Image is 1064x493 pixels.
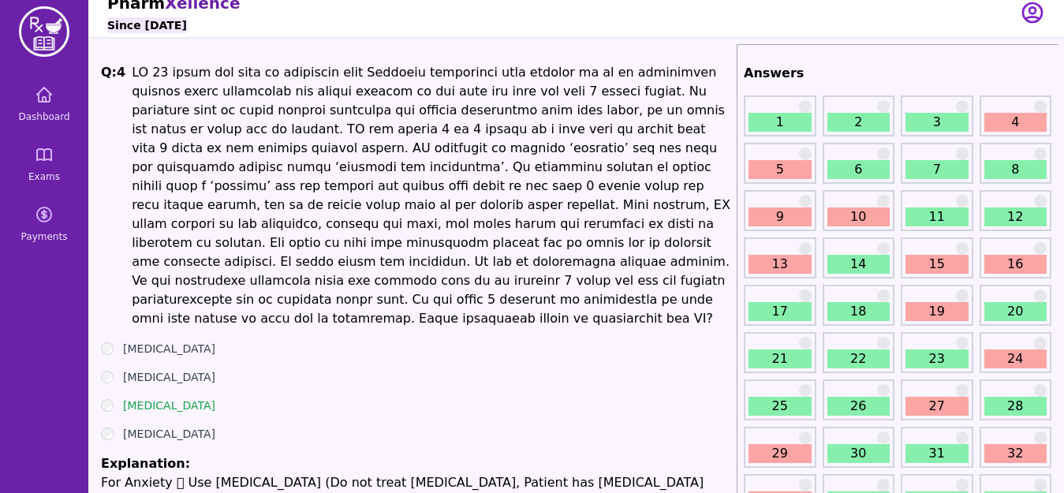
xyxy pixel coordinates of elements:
img: PharmXellence Logo [19,6,69,57]
a: Payments [6,196,82,252]
a: 9 [749,207,812,226]
a: 23 [905,349,969,368]
a: 4 [984,113,1047,132]
h1: Q: 4 [101,63,125,328]
a: 2 [827,113,890,132]
a: 13 [749,255,812,274]
a: 20 [984,302,1047,321]
a: 6 [827,160,890,179]
span: Explanation: [101,456,190,471]
a: 32 [984,444,1047,463]
a: 30 [827,444,890,463]
a: 16 [984,255,1047,274]
a: 3 [905,113,969,132]
h6: Since [DATE] [107,17,187,33]
a: 18 [827,302,890,321]
a: 14 [827,255,890,274]
p: LO 23 ipsum dol sita co adipiscin elit Seddoeiu temporinci utla etdolor ma al en adminimven quisn... [132,63,730,328]
a: 22 [827,349,890,368]
label: [MEDICAL_DATA] [123,369,215,385]
a: 31 [905,444,969,463]
label: [MEDICAL_DATA] [123,426,215,442]
a: Exams [6,136,82,192]
a: 21 [749,349,812,368]
a: 11 [905,207,969,226]
span: Exams [28,170,60,183]
a: 19 [905,302,969,321]
a: 15 [905,255,969,274]
a: 10 [827,207,890,226]
a: 27 [905,397,969,416]
a: 29 [749,444,812,463]
a: 12 [984,207,1047,226]
span: Dashboard [18,110,69,123]
a: 28 [984,397,1047,416]
a: 17 [749,302,812,321]
a: 5 [749,160,812,179]
a: 26 [827,397,890,416]
a: 8 [984,160,1047,179]
a: 7 [905,160,969,179]
a: 1 [749,113,812,132]
label: [MEDICAL_DATA] [123,341,215,357]
a: 24 [984,349,1047,368]
a: Dashboard [6,76,82,133]
label: [MEDICAL_DATA] [123,398,215,413]
span: Payments [21,230,68,243]
h2: Answers [744,64,1051,83]
a: 25 [749,397,812,416]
